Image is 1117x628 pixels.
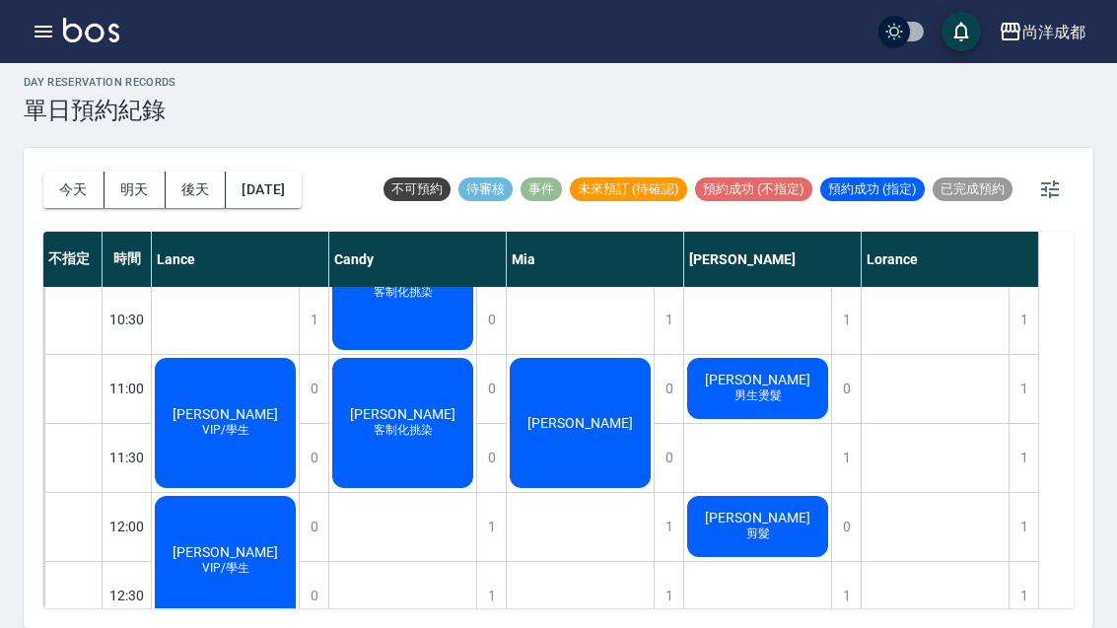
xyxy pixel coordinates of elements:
span: 預約成功 (指定) [820,180,925,198]
div: [PERSON_NAME] [684,232,862,287]
span: 剪髮 [742,525,774,542]
div: 0 [299,355,328,423]
div: 1 [831,424,861,492]
div: 0 [831,355,861,423]
div: 1 [831,286,861,354]
div: 0 [831,493,861,561]
div: 0 [476,355,506,423]
div: 0 [654,424,683,492]
div: 11:00 [103,354,152,423]
div: 1 [476,493,506,561]
span: VIP/學生 [198,560,253,577]
div: 時間 [103,232,152,287]
span: 預約成功 (不指定) [695,180,812,198]
div: 12:00 [103,492,152,561]
span: 事件 [521,180,562,198]
div: 1 [1009,355,1038,423]
div: 不指定 [43,232,103,287]
div: 11:30 [103,423,152,492]
span: [PERSON_NAME] [169,544,282,560]
div: 0 [299,493,328,561]
span: [PERSON_NAME] [524,415,637,431]
button: [DATE] [226,172,301,208]
div: 10:30 [103,285,152,354]
span: 待審核 [458,180,513,198]
span: [PERSON_NAME] [701,372,814,387]
img: Logo [63,18,119,42]
div: 1 [654,493,683,561]
div: 1 [1009,286,1038,354]
span: [PERSON_NAME] [701,510,814,525]
button: 後天 [166,172,227,208]
h3: 單日預約紀錄 [24,97,176,124]
div: 尚洋成都 [1022,20,1085,44]
h2: day Reservation records [24,76,176,89]
span: [PERSON_NAME] [169,406,282,422]
div: 1 [299,286,328,354]
div: Lance [152,232,329,287]
span: [PERSON_NAME] [346,406,459,422]
span: 未來預訂 (待確認) [570,180,687,198]
button: 明天 [105,172,166,208]
button: 尚洋成都 [991,12,1093,52]
div: Candy [329,232,507,287]
button: 今天 [43,172,105,208]
div: 1 [654,286,683,354]
div: Mia [507,232,684,287]
span: 客制化挑染 [370,422,437,439]
span: 不可預約 [384,180,451,198]
span: 客制化挑染 [370,284,437,301]
span: 已完成預約 [933,180,1012,198]
div: 0 [476,424,506,492]
span: VIP/學生 [198,422,253,439]
span: 男生燙髮 [731,387,786,404]
div: 1 [1009,493,1038,561]
button: save [942,12,981,51]
div: Lorance [862,232,1039,287]
div: 0 [299,424,328,492]
div: 0 [476,286,506,354]
div: 1 [1009,424,1038,492]
div: 0 [654,355,683,423]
